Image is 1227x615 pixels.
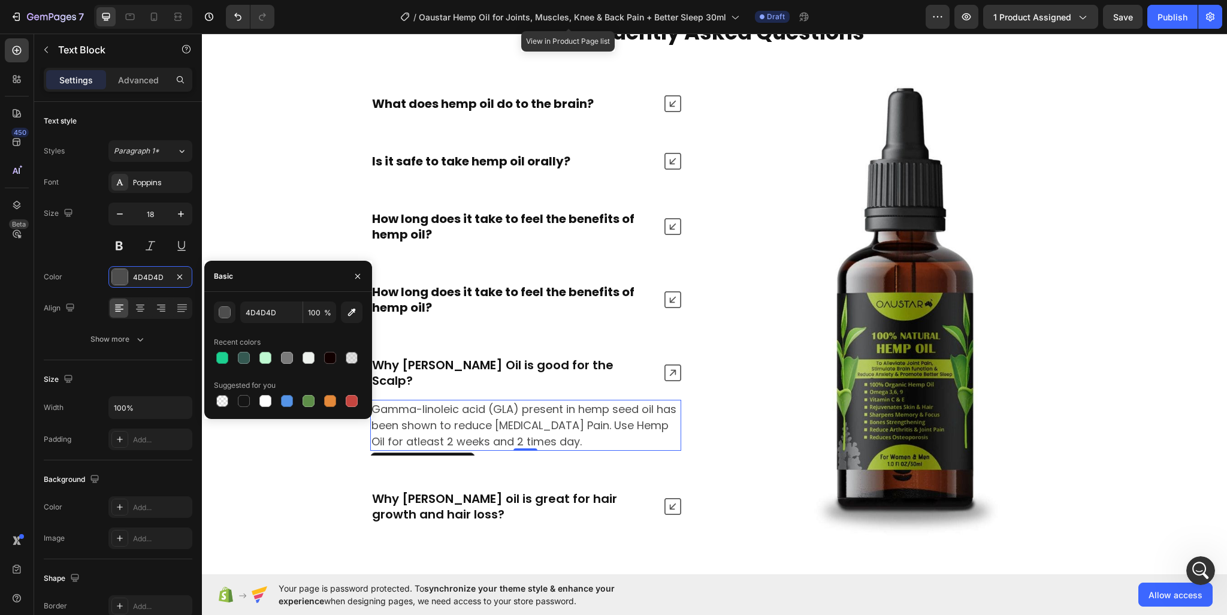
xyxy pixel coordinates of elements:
[44,502,62,512] div: Color
[133,502,189,513] div: Add...
[279,582,661,607] span: Your page is password protected. To when designing pages, we need access to your store password.
[44,533,65,544] div: Image
[1113,12,1133,22] span: Save
[1103,5,1143,29] button: Save
[44,146,65,156] div: Styles
[8,5,31,28] button: go back
[44,472,102,488] div: Background
[133,601,189,612] div: Add...
[1158,11,1187,23] div: Publish
[10,367,229,388] textarea: Message…
[19,181,187,252] div: For 1 bottle, you can choose 100ml or 200ml, and when you click on the bundle, it will automatica...
[226,5,274,29] div: Undo/Redo
[214,271,233,282] div: Basic
[19,393,28,402] button: Emoji picker
[44,601,67,611] div: Border
[133,177,189,188] div: Poppins
[202,34,1227,574] iframe: Design area
[188,5,210,28] button: Home
[10,174,197,370] div: For 1 bottle, you can choose 100ml or 200ml, and when you click on the bundle, it will automatica...
[1186,556,1215,585] iframe: Intercom live chat
[1149,589,1202,601] span: Allow access
[38,393,47,402] button: Gif picker
[90,333,146,345] div: Show more
[133,533,189,544] div: Add...
[10,35,197,173] div: Hello, [PERSON_NAME], thank you for waiting.After discussing with our technical team, we have com...
[214,337,261,348] div: Recent colors
[279,583,615,606] span: synchronize your theme style & enhance your experience
[44,177,59,188] div: Font
[1138,583,1213,607] button: Allow access
[240,302,303,323] input: Eg: FFFFFF
[993,11,1071,23] span: 1 product assigned
[118,74,159,86] p: Advanced
[34,7,53,26] img: Profile image for Ethan
[205,388,225,407] button: Send a message…
[5,5,89,29] button: 7
[983,5,1098,29] button: 1 product assigned
[133,435,189,445] div: Add...
[78,10,84,24] p: 7
[19,42,187,65] div: Hello, [PERSON_NAME], thank you for waiting.
[324,307,331,318] span: %
[44,272,62,282] div: Color
[108,140,192,162] button: Paragraph 1*
[44,116,77,126] div: Text style
[10,174,230,372] div: Ethan says…
[58,15,144,27] p: Active in the last 15m
[19,317,176,339] a: [V7] Kaching Bundle Quantity Breaks
[10,35,230,174] div: Ethan says…
[44,328,192,350] button: Show more
[214,380,276,391] div: Suggested for you
[59,74,93,86] p: Settings
[57,393,67,402] button: Upload attachment
[58,43,160,57] p: Text Block
[413,11,416,23] span: /
[58,6,136,15] h1: [PERSON_NAME]
[44,402,64,413] div: Width
[419,11,726,23] span: Oaustar Hemp Oil for Joints, Muscles, Knee & Back Pain + Better Sleep 30ml
[44,300,77,316] div: Align
[19,72,187,166] div: After discussing with our technical team, we have come to the conclusion that this request involv...
[767,11,785,22] span: Draft
[44,372,75,388] div: Size
[19,328,158,350] a: Wide Bundles - Quantity Breaks
[44,434,71,445] div: Padding
[44,571,82,587] div: Shape
[601,43,802,509] img: gempages_578838273980367591-8da75bab-c2b8-4719-93a2-fda30f9c4170.jpg
[44,206,75,222] div: Size
[9,219,29,229] div: Beta
[210,5,232,26] div: Close
[133,272,168,283] div: 4D4D4D
[11,128,29,137] div: 450
[1147,5,1198,29] button: Publish
[19,258,187,363] div: We kindly suggest you use the bundle apps instead, which allows more flexibility for you to choos...
[114,146,159,156] span: Paragraph 1*
[109,397,192,418] input: Auto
